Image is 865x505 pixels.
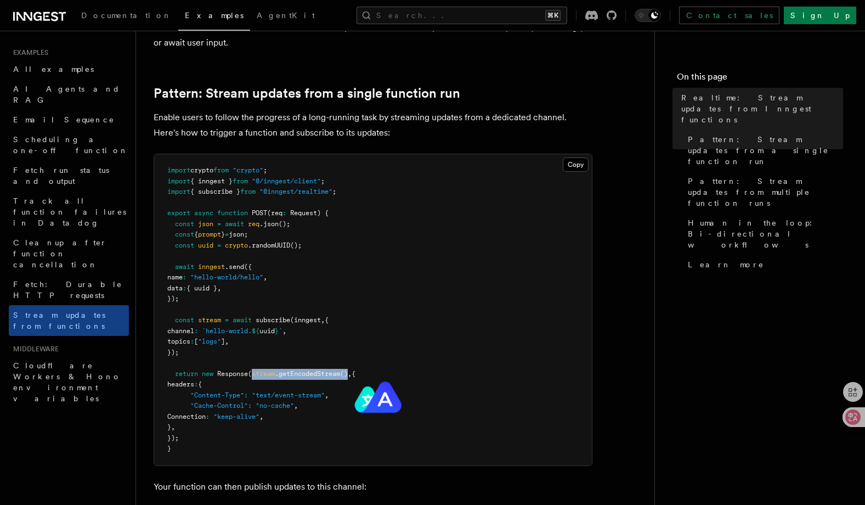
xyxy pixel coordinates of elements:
a: Human in the loop: Bi-directional workflows [683,213,843,255]
span: Middleware [9,345,59,353]
a: Fetch run status and output [9,160,129,191]
span: "@inngest/realtime" [259,188,332,195]
a: Pattern: Stream updates from a single function run [683,130,843,171]
span: (inngest [290,316,321,324]
span: "keep-alive" [213,413,259,420]
span: { [325,316,329,324]
a: Realtime: Stream updates from Inngest functions [677,88,843,130]
a: Examples [178,3,250,31]
span: import [167,166,190,174]
span: Fetch run status and output [13,166,109,186]
span: Response [217,370,248,378]
a: All examples [9,59,129,79]
a: AgentKit [250,3,321,30]
span: } [221,231,225,238]
span: Cleanup after function cancellation [13,238,107,269]
span: headers [167,380,194,388]
span: } [167,445,171,452]
span: : [190,338,194,345]
span: "no-cache" [256,402,294,409]
span: : [194,380,198,388]
span: [ [194,338,198,345]
span: "text/event-stream" [252,391,325,399]
span: { [198,380,202,388]
p: Your function can then publish updates to this channel: [154,479,592,495]
span: : [282,209,286,217]
span: Documentation [81,11,172,20]
span: , [225,338,229,345]
span: uuid [198,242,213,249]
span: from [233,177,248,185]
span: async [194,209,213,217]
span: AgentKit [257,11,315,20]
span: data [167,284,183,292]
span: : [206,413,210,420]
span: import [167,177,190,185]
span: (); [290,242,302,249]
span: : [183,284,186,292]
span: Cloudflare Workers & Hono environment variables [13,361,121,403]
span: function [217,209,248,217]
span: Stream updates from functions [13,311,105,330]
span: , [321,316,325,324]
span: () [340,370,348,378]
span: : [194,327,198,335]
span: await [225,220,244,228]
span: name [167,273,183,281]
span: Examples [9,48,48,57]
span: : [248,402,252,409]
a: Contact sales [679,7,779,24]
button: Search...⌘K [357,7,567,24]
a: Fetch: Durable HTTP requests [9,274,129,305]
span: .send [225,263,244,271]
span: .getEncodedStream [275,370,340,378]
span: POST [252,209,267,217]
span: Pattern: Stream updates from multiple function runs [688,176,843,209]
span: ; [321,177,325,185]
span: const [175,220,194,228]
a: Scheduling a one-off function [9,130,129,160]
span: , [263,273,267,281]
span: await [233,316,252,324]
span: , [294,402,298,409]
span: json [198,220,213,228]
span: new [202,370,213,378]
span: (); [279,220,290,228]
span: : [244,391,248,399]
span: Scheduling a one-off function [13,135,128,155]
a: Stream updates from functions [9,305,129,336]
kbd: ⌘K [545,10,561,21]
span: stream [252,370,275,378]
span: ) { [317,209,329,217]
span: "@/inngest/client" [252,177,321,185]
span: ] [221,338,225,345]
span: }); [167,295,179,302]
span: ( [248,370,252,378]
span: = [225,231,229,238]
span: .json [259,220,279,228]
span: "hello-world/hello" [190,273,263,281]
span: "crypto" [233,166,263,174]
span: channel [167,327,194,335]
span: "Cache-Control" [190,402,248,409]
span: Examples [185,11,244,20]
span: .randomUUID [248,242,290,249]
span: , [171,423,175,431]
a: Documentation [75,3,178,30]
span: }); [167,434,179,442]
span: uuid [259,327,275,335]
span: Connection [167,413,206,420]
span: Pattern: Stream updates from a single function run [688,134,843,167]
span: const [175,242,194,249]
span: { subscribe } [190,188,240,195]
span: ({ [244,263,252,271]
span: export [167,209,190,217]
span: Learn more [688,259,764,270]
span: topics [167,338,190,345]
span: ; [332,188,336,195]
span: `hello-world. [202,327,252,335]
span: = [217,220,221,228]
h4: On this page [677,70,843,88]
span: Realtime: Stream updates from Inngest functions [681,92,843,125]
span: Human in the loop: Bi-directional workflows [688,217,843,250]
